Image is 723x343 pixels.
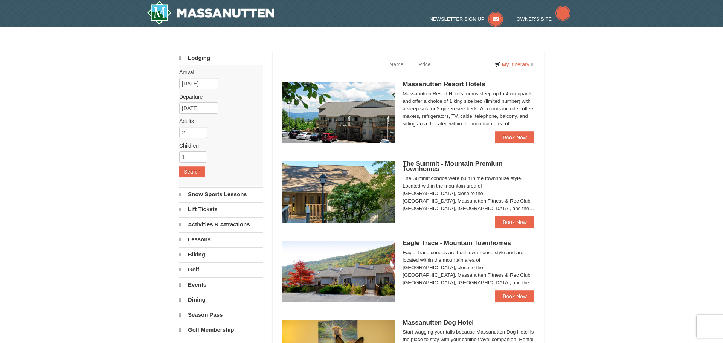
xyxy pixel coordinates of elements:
[179,262,263,277] a: Golf
[179,232,263,247] a: Lessons
[179,217,263,232] a: Activities & Attractions
[179,247,263,262] a: Biking
[403,81,485,88] span: Massanutten Resort Hotels
[403,160,502,172] span: The Summit - Mountain Premium Townhomes
[179,93,258,101] label: Departure
[495,290,534,302] a: Book Now
[179,69,258,76] label: Arrival
[179,202,263,216] a: Lift Tickets
[495,216,534,228] a: Book Now
[179,187,263,201] a: Snow Sports Lessons
[179,308,263,322] a: Season Pass
[179,293,263,307] a: Dining
[179,323,263,337] a: Golf Membership
[403,175,534,212] div: The Summit condos were built in the townhouse style. Located within the mountain area of [GEOGRAP...
[179,117,258,125] label: Adults
[495,131,534,143] a: Book Now
[490,59,538,70] a: My Itinerary
[179,277,263,292] a: Events
[403,239,511,247] span: Eagle Trace - Mountain Townhomes
[282,161,395,223] img: 19219034-1-0eee7e00.jpg
[413,57,440,72] a: Price
[403,90,534,128] div: Massanutten Resort Hotels rooms sleep up to 4 occupants and offer a choice of 1 king size bed (li...
[430,16,485,22] span: Newsletter Sign Up
[430,16,503,22] a: Newsletter Sign Up
[147,1,274,25] img: Massanutten Resort Logo
[179,166,205,177] button: Search
[179,142,258,149] label: Children
[282,241,395,302] img: 19218983-1-9b289e55.jpg
[147,1,274,25] a: Massanutten Resort
[517,16,571,22] a: Owner's Site
[384,57,413,72] a: Name
[282,82,395,143] img: 19219026-1-e3b4ac8e.jpg
[403,319,474,326] span: Massanutten Dog Hotel
[517,16,552,22] span: Owner's Site
[179,51,263,65] a: Lodging
[403,249,534,287] div: Eagle Trace condos are built town-house style and are located within the mountain area of [GEOGRA...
